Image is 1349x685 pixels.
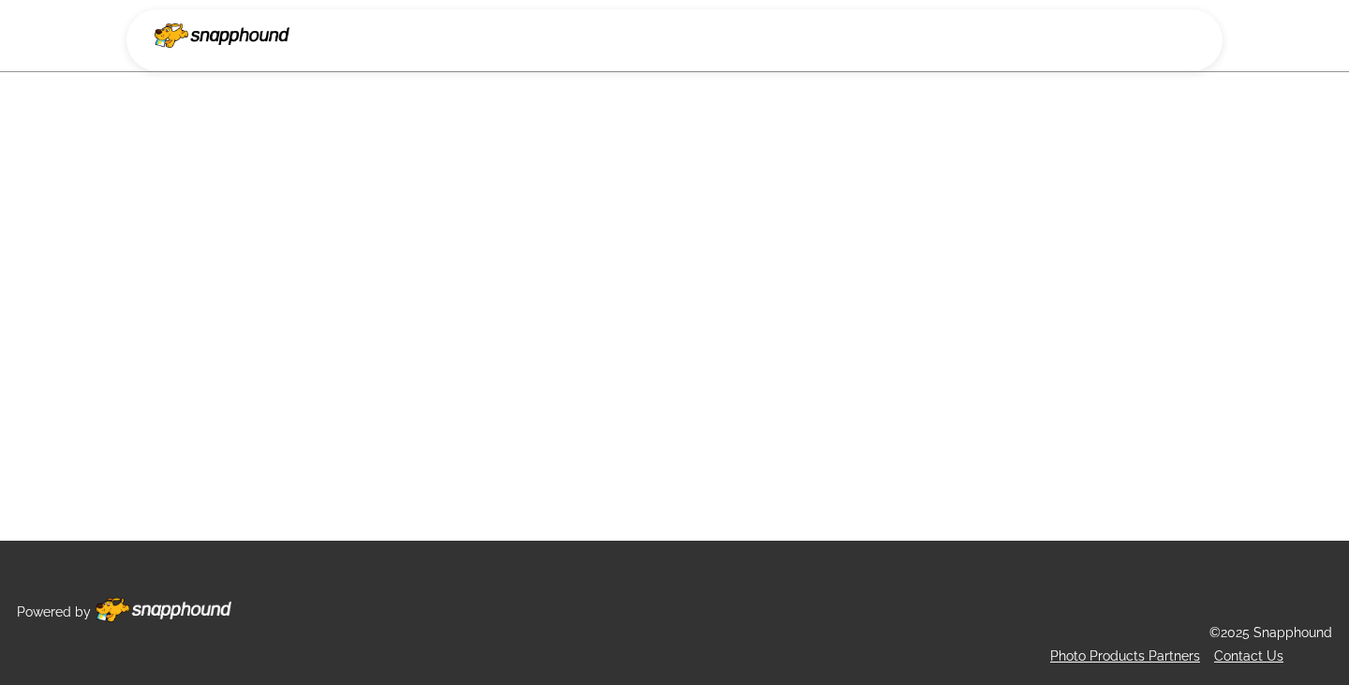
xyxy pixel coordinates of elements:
p: Powered by [17,601,91,624]
img: Snapphound Logo [155,23,289,48]
p: ©2025 Snapphound [1209,621,1332,645]
a: Photo Products Partners [1050,648,1200,663]
a: Contact Us [1214,648,1283,663]
img: Footer [96,598,231,622]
